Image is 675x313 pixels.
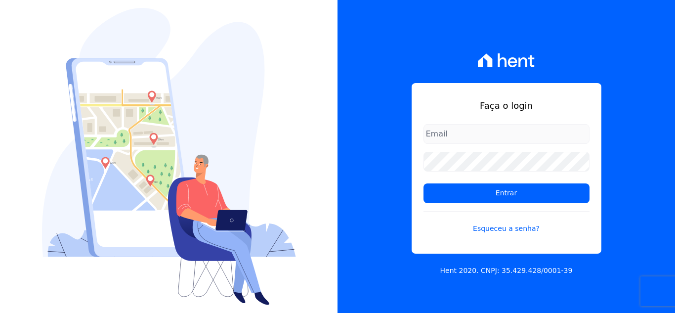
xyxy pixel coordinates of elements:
img: Login [42,8,296,305]
input: Email [423,124,590,144]
h1: Faça o login [423,99,590,112]
input: Entrar [423,183,590,203]
p: Hent 2020. CNPJ: 35.429.428/0001-39 [440,266,573,276]
a: Esqueceu a senha? [423,211,590,234]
